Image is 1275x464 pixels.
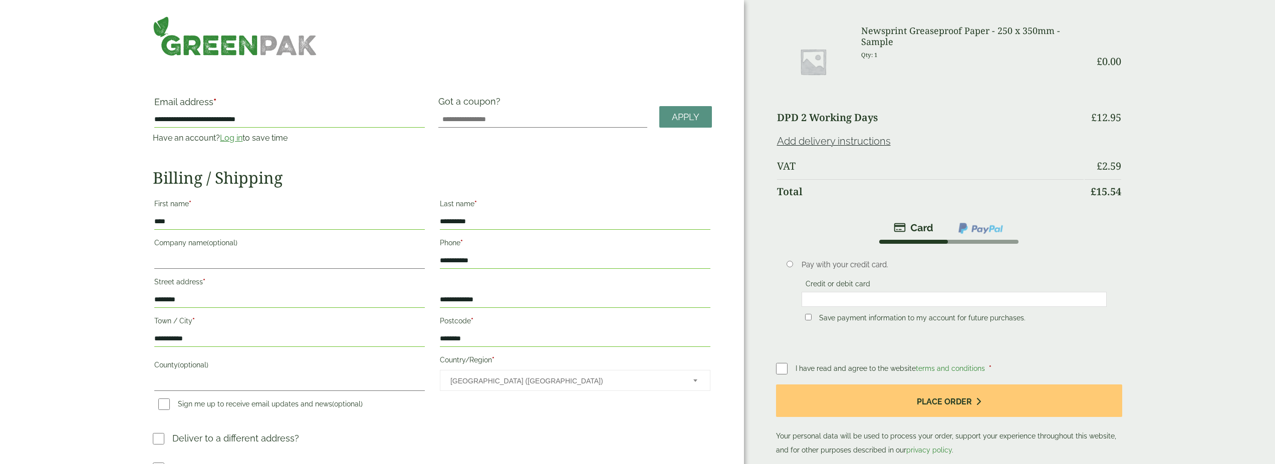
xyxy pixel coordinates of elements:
[906,446,952,454] a: privacy policy
[192,317,195,325] abbr: required
[1091,185,1096,198] span: £
[916,364,985,372] a: terms and conditions
[776,384,1122,417] button: Place order
[460,239,463,247] abbr: required
[659,106,712,128] a: Apply
[440,353,710,370] label: Country/Region
[440,314,710,331] label: Postcode
[777,113,878,123] label: DPD 2 Working Days
[153,132,426,144] p: Have an account? to save time
[438,96,504,112] label: Got a coupon?
[815,314,1030,325] label: Save payment information to my account for future purchases.
[332,400,363,408] span: (optional)
[158,398,170,410] input: Sign me up to receive email updates and news(optional)
[172,431,299,445] p: Deliver to a different address?
[153,168,711,187] h2: Billing / Shipping
[861,26,1084,47] h3: Newsprint Greaseproof Paper - 250 x 350mm - Sample
[154,358,425,375] label: County
[894,222,933,234] img: stripe.png
[989,364,991,372] abbr: required
[777,26,849,98] img: Placeholder
[1097,159,1102,173] span: £
[1091,185,1121,198] bdi: 15.54
[957,222,1004,235] img: ppcp-gateway.png
[474,200,477,208] abbr: required
[154,98,425,112] label: Email address
[802,280,874,291] label: Credit or debit card
[220,133,242,143] a: Log in
[1097,55,1102,68] span: £
[203,278,205,286] abbr: required
[1097,55,1121,68] bdi: 0.00
[777,154,1084,178] th: VAT
[492,356,494,364] abbr: required
[440,236,710,253] label: Phone
[154,275,425,292] label: Street address
[1097,159,1121,173] bdi: 2.59
[154,197,425,214] label: First name
[154,236,425,253] label: Company name
[777,179,1084,204] th: Total
[154,314,425,331] label: Town / City
[471,317,473,325] abbr: required
[440,370,710,391] span: Country/Region
[189,200,191,208] abbr: required
[450,370,680,391] span: United Kingdom (UK)
[776,384,1122,457] p: Your personal data will be used to process your order, support your experience throughout this we...
[178,361,208,369] span: (optional)
[805,295,1104,304] iframe: Secure card payment input frame
[1091,111,1121,124] bdi: 12.95
[861,51,878,59] small: Qty: 1
[213,97,216,107] abbr: required
[154,400,367,411] label: Sign me up to receive email updates and news
[796,364,987,372] span: I have read and agree to the website
[153,16,317,56] img: GreenPak Supplies
[672,112,699,123] span: Apply
[440,197,710,214] label: Last name
[802,259,1107,270] p: Pay with your credit card.
[777,135,891,147] a: Add delivery instructions
[1091,111,1097,124] span: £
[207,239,237,247] span: (optional)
